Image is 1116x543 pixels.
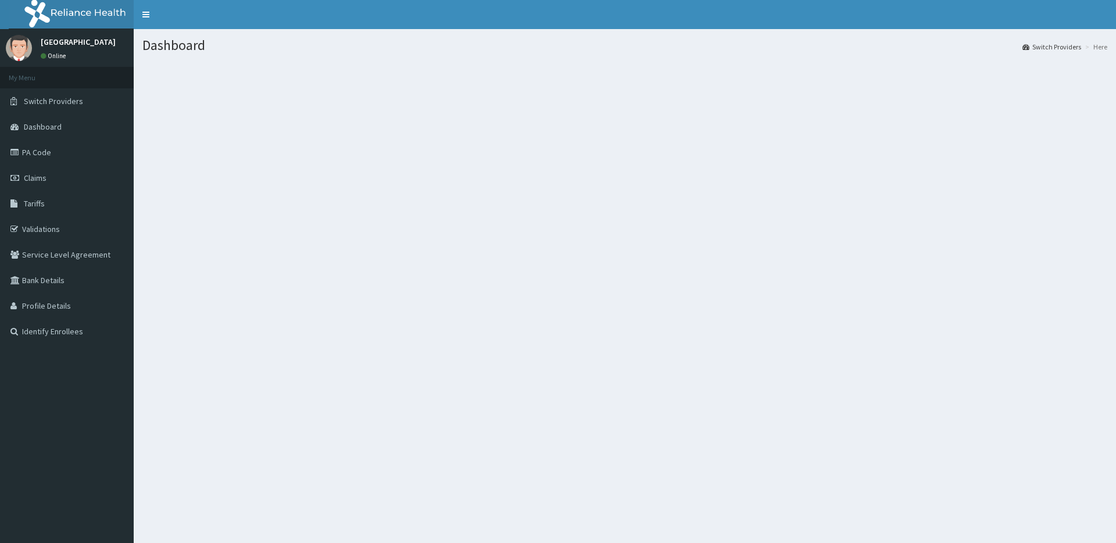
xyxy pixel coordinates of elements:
[24,96,83,106] span: Switch Providers
[24,198,45,209] span: Tariffs
[142,38,1107,53] h1: Dashboard
[1022,42,1081,52] a: Switch Providers
[24,173,46,183] span: Claims
[6,35,32,61] img: User Image
[24,122,62,132] span: Dashboard
[41,52,69,60] a: Online
[41,38,116,46] p: [GEOGRAPHIC_DATA]
[1082,42,1107,52] li: Here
